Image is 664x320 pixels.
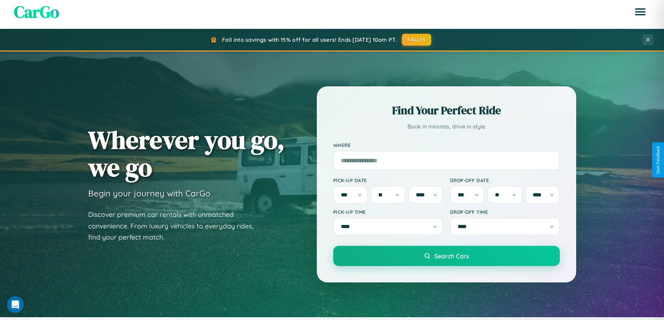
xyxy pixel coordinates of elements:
[631,2,650,22] button: Open menu
[333,103,560,118] h2: Find Your Perfect Ride
[333,246,560,266] button: Search Cars
[402,34,431,46] button: FALL15
[333,177,443,183] label: Pick-up Date
[14,0,59,23] span: CarGo
[333,122,560,132] p: Book in minutes, drive in style
[88,126,285,181] h1: Wherever you go, we go
[222,36,397,43] span: Fall into savings with 15% off for all users! Ends [DATE] 10am PT.
[450,209,560,215] label: Drop-off Time
[450,177,560,183] label: Drop-off Date
[333,209,443,215] label: Pick-up Time
[88,188,211,198] h3: Begin your journey with CarGo
[656,146,661,174] div: Give Feedback
[7,296,24,313] iframe: Intercom live chat
[88,209,262,243] p: Discover premium car rentals with unmatched convenience. From luxury vehicles to everyday rides, ...
[434,252,469,260] span: Search Cars
[333,142,560,148] label: Where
